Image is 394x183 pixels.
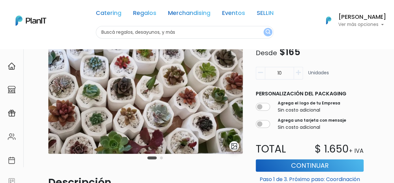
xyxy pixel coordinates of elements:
span: $165 [279,46,300,58]
img: home-e721727adea9d79c4d83392d1f703f7f8bce08238fde08b1acbfd93340b81755.svg [8,62,16,70]
button: PlanIt Logo [PERSON_NAME] Ver más opciones [318,12,386,29]
div: ¿Necesitás ayuda? [33,6,93,19]
img: PlanIt Logo [16,16,46,26]
p: Unidades [308,69,329,82]
p: Ver más opciones [338,22,386,27]
img: gallery-light [231,142,238,150]
button: Carousel Page 1 (Current Slide) [147,156,157,159]
a: Merchandising [168,10,210,18]
button: Continuar [256,159,364,172]
img: calendar-87d922413cdce8b2cf7b7f5f62616a5cf9e4887200fb71536465627b3292af00.svg [8,156,16,164]
p: Total [252,141,310,157]
p: $ 1.650 [315,141,349,157]
div: Carousel Pagination [146,154,164,162]
p: Sin costo adicional [278,124,346,131]
h6: [PERSON_NAME] [338,14,386,20]
label: Agrega una tarjeta con mensaje [278,117,346,123]
a: Eventos [222,10,245,18]
a: Catering [96,10,121,18]
img: PlanIt Logo [321,13,336,28]
img: WhatsApp_Image_2025-09-04_at_13.58.02__1_.jpeg [48,14,243,154]
label: Agrega el logo de tu Empresa [278,100,340,106]
a: SELLIN [257,10,274,18]
img: campaigns-02234683943229c281be62815700db0a1741e53638e28bf9629b52c665b00959.svg [8,109,16,117]
span: Desde [256,48,277,57]
p: + IVA [349,147,364,155]
img: search_button-432b6d5273f82d61273b3651a40e1bd1b912527efae98b1b7a1b2c0702e16a8d.svg [265,29,270,35]
img: people-662611757002400ad9ed0e3c099ab2801c6687ba6c219adb57efc949bc21e19d.svg [8,133,16,140]
p: Sin costo adicional [278,107,340,114]
button: Carousel Page 2 [160,156,163,159]
input: Buscá regalos, desayunos, y más [96,26,274,39]
p: Personalización del packaging [256,90,364,98]
a: Regalos [133,10,156,18]
img: marketplace-4ceaa7011d94191e9ded77b95e3339b90024bf715f7c57f8cf31f2d8c509eaba.svg [8,86,16,93]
